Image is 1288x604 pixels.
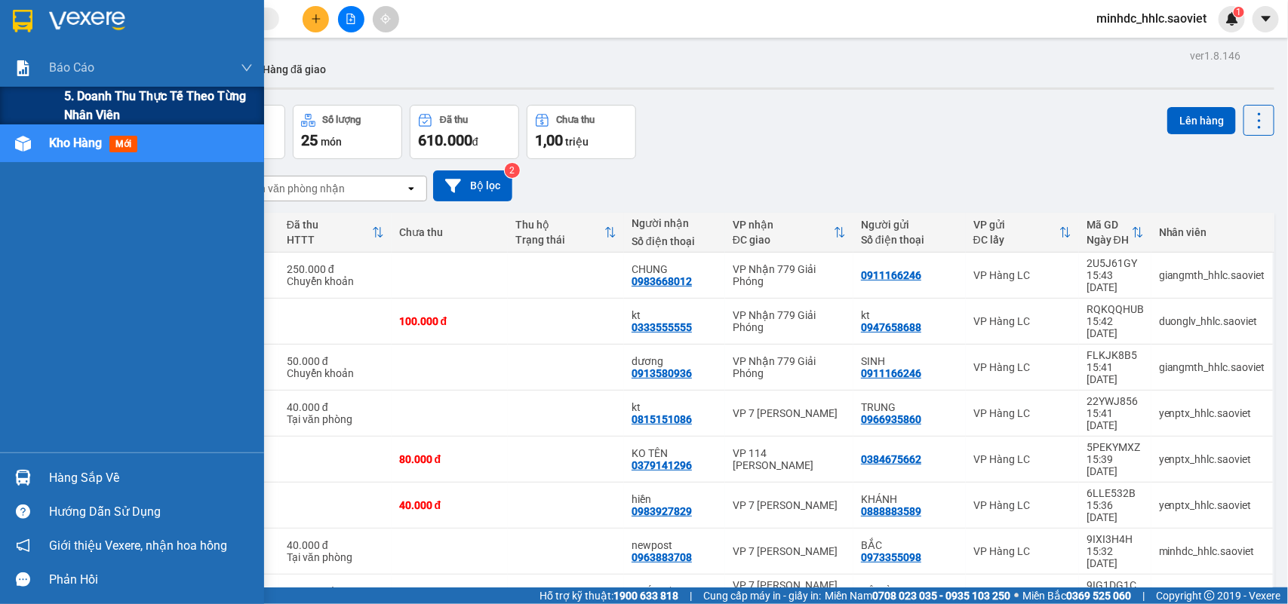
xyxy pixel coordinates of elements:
span: down [241,62,253,74]
div: 0983927829 [632,505,692,517]
sup: 2 [505,163,520,178]
span: 5. Doanh thu thực tế theo từng nhân viên [64,87,253,124]
div: Chọn văn phòng nhận [241,181,345,196]
span: Miền Bắc [1022,587,1131,604]
div: 0379141296 [632,459,692,471]
span: copyright [1204,590,1215,601]
div: VP nhận [733,219,834,231]
div: 2U5J61GY [1087,257,1144,269]
div: 15:36 [DATE] [1087,499,1144,523]
div: Đã thu [440,115,468,125]
div: CÔ HÒA [861,585,958,597]
div: Số lượng [323,115,361,125]
div: 9IXI3H4H [1087,533,1144,545]
span: | [1142,587,1145,604]
span: Báo cáo [49,58,94,77]
div: Mã GD [1087,219,1132,231]
span: 610.000 [418,131,472,149]
div: ĐC giao [733,234,834,246]
div: KO TÊN [632,447,718,459]
div: CHÚ HƯNG [632,585,718,597]
svg: open [405,182,417,195]
div: VP Hàng LC [973,499,1071,511]
div: VP 114 [PERSON_NAME] [733,447,846,471]
div: Chuyển khoản [287,275,384,287]
span: mới [109,136,137,152]
img: solution-icon [15,60,31,76]
div: VP Hàng LC [973,453,1071,465]
div: kt [861,309,958,321]
div: 15:43 [DATE] [1087,269,1144,293]
button: Hàng đã giao [251,51,338,87]
div: 15:32 [DATE] [1087,545,1144,569]
button: Lên hàng [1167,107,1236,134]
div: ver 1.8.146 [1190,48,1240,64]
span: Kho hàng [49,136,102,150]
div: Ngày ĐH [1087,234,1132,246]
div: 0963883708 [632,551,692,563]
span: Miền Nam [825,587,1010,604]
span: file-add [346,14,356,24]
div: 0333555555 [632,321,692,333]
span: món [321,136,342,148]
div: 0913580936 [632,367,692,379]
span: ⚪️ [1014,593,1019,599]
th: Toggle SortBy [966,213,1079,253]
div: Người nhận [632,217,718,229]
div: VP Hàng LC [973,361,1071,373]
div: yenptx_hhlc.saoviet [1159,499,1265,511]
div: yenptx_hhlc.saoviet [1159,407,1265,419]
span: | [690,587,692,604]
span: caret-down [1259,12,1273,26]
span: Hỗ trợ kỹ thuật: [539,587,678,604]
button: aim [373,6,399,32]
strong: 0369 525 060 [1066,590,1131,602]
th: Toggle SortBy [279,213,392,253]
div: Số điện thoại [632,235,718,247]
div: 0888883589 [861,505,921,517]
div: VP 7 [PERSON_NAME] [733,579,846,591]
span: aim [380,14,391,24]
div: CHUNG [632,263,718,275]
div: 100.000 đ [287,585,384,597]
div: 50.000 đ [287,355,384,367]
button: Đã thu610.000đ [410,105,519,159]
div: VP Nhận 779 Giải Phóng [733,355,846,379]
div: Phản hồi [49,569,253,591]
div: kt [632,401,718,413]
div: minhdc_hhlc.saoviet [1159,545,1265,557]
sup: 1 [1234,7,1244,17]
div: 6LLE532B [1087,487,1144,499]
div: ĐC lấy [973,234,1059,246]
div: newpost [632,539,718,551]
div: HTTT [287,234,372,246]
div: giangmth_hhlc.saoviet [1159,269,1265,281]
div: 15:41 [DATE] [1087,407,1144,431]
div: 0966935860 [861,413,921,425]
div: VP gửi [973,219,1059,231]
div: VP 7 [PERSON_NAME] [733,407,846,419]
div: 15:42 [DATE] [1087,315,1144,339]
div: 40.000 đ [399,499,500,511]
div: RQKQQHUB [1087,303,1144,315]
div: Hàng sắp về [49,467,253,489]
span: notification [16,538,30,553]
div: 15:39 [DATE] [1087,453,1144,477]
div: Người gửi [861,219,958,231]
button: Chưa thu1,00 triệu [527,105,636,159]
div: BẮC [861,539,958,551]
div: yenptx_hhlc.saoviet [1159,453,1265,465]
div: Đã thu [287,219,372,231]
div: 0911166246 [861,269,921,281]
div: 0973355098 [861,551,921,563]
div: 250.000 đ [287,263,384,275]
div: 40.000 đ [287,539,384,551]
th: Toggle SortBy [1079,213,1151,253]
span: Giới thiệu Vexere, nhận hoa hồng [49,536,227,555]
span: triệu [565,136,589,148]
div: Tại văn phòng [287,551,384,563]
span: message [16,572,30,587]
div: Hướng dẫn sử dụng [49,501,253,523]
div: Số điện thoại [861,234,958,246]
span: 25 [301,131,318,149]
